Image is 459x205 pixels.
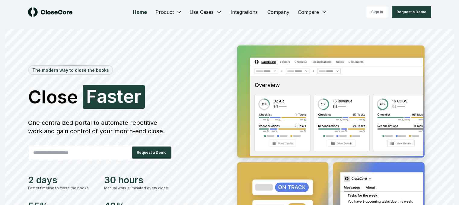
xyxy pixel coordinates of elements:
span: a [97,87,107,105]
span: r [134,87,141,105]
button: Request a Demo [132,147,171,159]
a: Integrations [226,6,263,18]
span: Use Cases [190,8,214,16]
span: t [117,87,123,105]
div: 2 days [28,175,97,185]
span: e [123,87,134,105]
span: F [86,87,97,105]
button: Use Cases [186,6,226,18]
span: Compare [298,8,319,16]
img: logo [28,7,73,17]
div: The modern way to close the books [29,66,113,74]
span: Product [155,8,174,16]
a: Company [263,6,294,18]
button: Compare [294,6,331,18]
div: 30 hours [104,175,173,185]
div: Manual work eliminated every close [104,185,173,191]
a: Home [128,6,152,18]
span: Close [28,88,78,106]
button: Request a Demo [392,6,431,18]
div: One centralized portal to automate repetitive work and gain control of your month-end close. [28,118,173,135]
a: Sign in [366,6,388,18]
span: s [107,87,117,105]
div: Faster timeline to close the books [28,185,97,191]
button: Product [152,6,186,18]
